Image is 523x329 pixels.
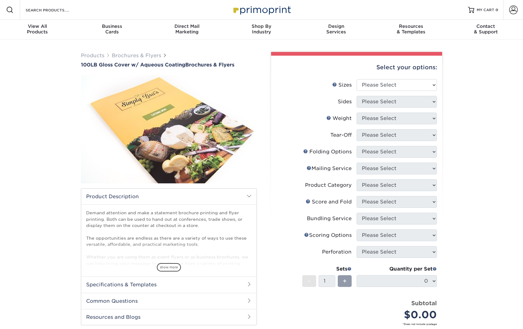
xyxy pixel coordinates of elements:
a: Contact& Support [448,20,523,40]
a: BusinessCards [75,20,149,40]
span: Design [299,23,374,29]
input: SEARCH PRODUCTS..... [25,6,85,14]
div: Marketing [149,23,224,35]
div: Select your options: [276,56,437,79]
a: Shop ByIndustry [224,20,299,40]
span: Shop By [224,23,299,29]
h2: Specifications & Templates [81,276,257,293]
div: Services [299,23,374,35]
div: Sides [338,98,352,105]
a: Products [81,53,104,58]
div: Product Category [305,182,352,189]
span: 0 [496,8,498,12]
div: Tear-Off [330,131,352,139]
span: + [343,276,347,286]
div: Sets [302,265,352,273]
a: DesignServices [299,20,374,40]
h2: Resources and Blogs [81,309,257,325]
a: Direct MailMarketing [149,20,224,40]
span: Resources [374,23,448,29]
div: & Support [448,23,523,35]
h1: Brochures & Flyers [81,62,257,68]
a: 100LB Gloss Cover w/ Aqueous CoatingBrochures & Flyers [81,62,257,68]
div: Industry [224,23,299,35]
div: Sizes [332,81,352,89]
div: Folding Options [303,148,352,156]
small: *Does not include postage [281,322,437,326]
a: Brochures & Flyers [112,53,161,58]
h2: Common Questions [81,293,257,309]
span: 100LB Gloss Cover w/ Aqueous Coating [81,62,185,68]
a: Resources& Templates [374,20,448,40]
h2: Product Description [81,189,257,204]
span: Contact [448,23,523,29]
div: Score and Fold [306,198,352,206]
div: Scoring Options [304,232,352,239]
span: show more [157,263,181,271]
div: Bundling Service [307,215,352,222]
div: Cards [75,23,149,35]
div: & Templates [374,23,448,35]
img: Primoprint [231,3,292,16]
span: Business [75,23,149,29]
img: 100LB Gloss Cover<br/>w/ Aqueous Coating 01 [81,68,257,190]
div: Quantity per Set [357,265,437,273]
strong: Subtotal [411,300,437,306]
span: Direct Mail [149,23,224,29]
span: MY CART [477,7,494,13]
div: Weight [326,115,352,122]
p: Demand attention and make a statement brochure printing and flyer printing. Both can be used to h... [86,210,252,304]
div: Perforation [322,248,352,256]
span: - [308,276,311,286]
div: Mailing Service [307,165,352,172]
div: $0.00 [361,307,437,322]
